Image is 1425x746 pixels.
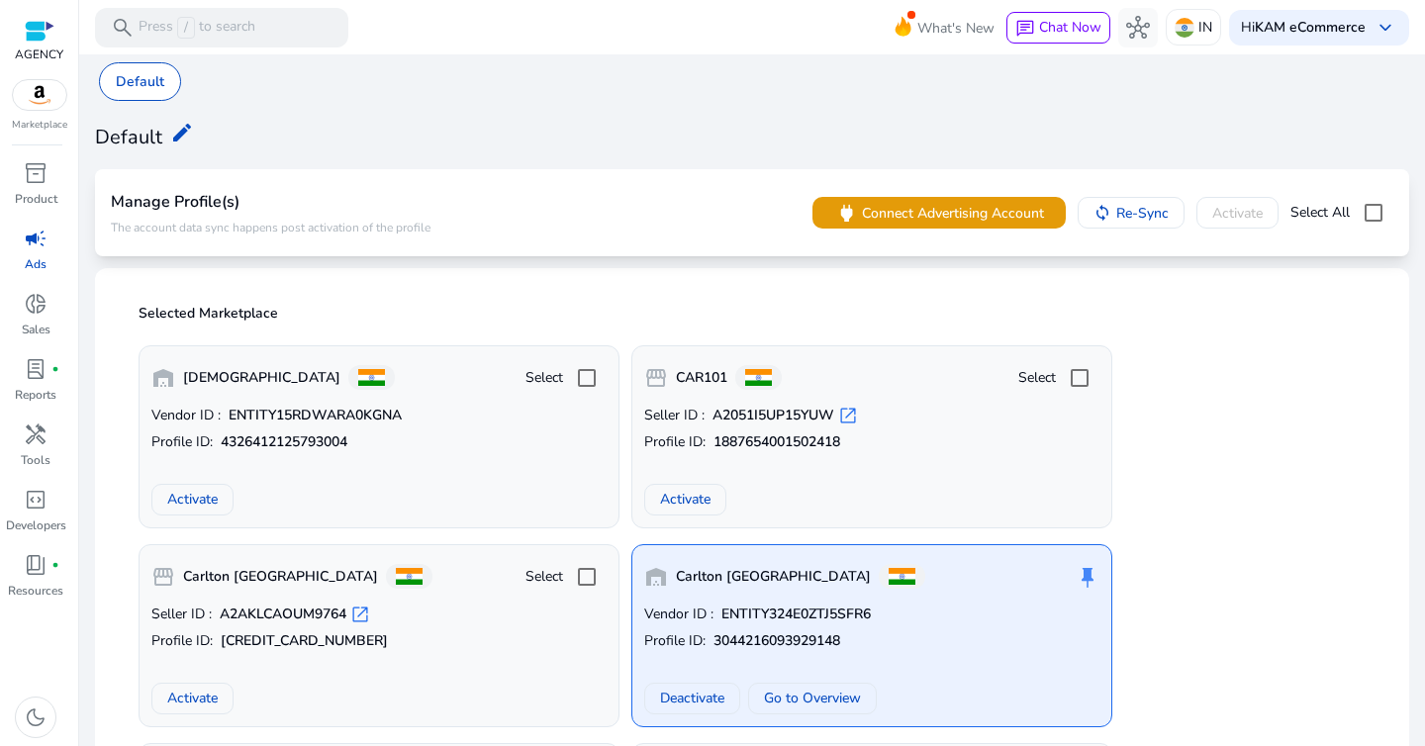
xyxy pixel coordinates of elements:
p: IN [1198,10,1212,45]
span: What's New [917,11,995,46]
span: Profile ID: [644,631,706,651]
button: hub [1118,8,1158,47]
span: keyboard_arrow_down [1374,16,1397,40]
mat-icon: edit [170,121,194,144]
span: Seller ID : [644,406,705,425]
button: Re-Sync [1078,197,1185,229]
img: amazon.svg [13,80,66,110]
b: Carlton [GEOGRAPHIC_DATA] [183,567,378,587]
span: Profile ID: [151,432,213,452]
button: powerConnect Advertising Account [812,197,1066,229]
button: Deactivate [644,683,740,714]
span: fiber_manual_record [51,365,59,373]
p: Marketplace [12,118,67,133]
span: open_in_new [838,406,858,425]
span: Activate [660,489,711,510]
p: Selected Marketplace [139,304,1377,324]
button: chatChat Now [1006,12,1110,44]
span: inventory_2 [24,161,47,185]
button: Activate [151,683,234,714]
span: Select [1018,368,1056,388]
span: Deactivate [660,688,724,708]
p: Press to search [139,17,255,39]
b: CAR101 [676,368,727,388]
span: Go to Overview [764,688,861,708]
b: 4326412125793004 [221,432,347,452]
b: A2051I5UP15YUW [712,406,834,425]
span: Vendor ID : [151,406,221,425]
p: Sales [22,321,50,338]
span: Profile ID: [644,432,706,452]
p: Ads [25,255,47,273]
button: Activate [151,484,234,515]
p: Default [116,71,164,92]
b: A2AKLCAOUM9764 [220,605,346,624]
b: [DEMOGRAPHIC_DATA] [183,368,340,388]
span: chat [1015,19,1035,39]
button: Go to Overview [748,683,877,714]
p: The account data sync happens post activation of the profile [111,220,430,235]
span: storefront [644,366,668,390]
b: Carlton [GEOGRAPHIC_DATA] [676,567,871,587]
span: Activate [167,489,218,510]
p: AGENCY [15,46,63,63]
span: Re-Sync [1116,203,1169,224]
span: Chat Now [1039,18,1101,37]
b: 3044216093929148 [713,631,840,651]
b: 1887654001502418 [713,432,840,452]
h3: Default [95,126,162,149]
p: Hi [1241,21,1366,35]
mat-icon: sync [1093,204,1111,222]
span: power [835,202,858,225]
span: hub [1126,16,1150,40]
span: search [111,16,135,40]
span: Select [525,368,563,388]
img: in.svg [1175,18,1194,38]
span: dark_mode [24,705,47,729]
span: Vendor ID : [644,605,713,624]
span: Activate [167,688,218,708]
span: handyman [24,422,47,446]
span: Connect Advertising Account [862,203,1044,224]
b: KAM eCommerce [1255,18,1366,37]
p: Product [15,190,57,208]
span: Seller ID : [151,605,212,624]
span: Profile ID: [151,631,213,651]
span: fiber_manual_record [51,561,59,569]
span: book_4 [24,553,47,577]
span: Select All [1290,203,1350,223]
span: Select [525,567,563,587]
span: code_blocks [24,488,47,512]
b: ENTITY15RDWARA0KGNA [229,406,402,425]
span: / [177,17,195,39]
span: open_in_new [350,605,370,624]
p: Resources [8,582,63,600]
span: campaign [24,227,47,250]
span: warehouse [151,366,175,390]
b: ENTITY324E0ZTJ5SFR6 [721,605,871,624]
p: Developers [6,516,66,534]
p: Tools [21,451,50,469]
span: lab_profile [24,357,47,381]
button: Activate [644,484,726,515]
span: donut_small [24,292,47,316]
h4: Manage Profile(s) [111,193,430,212]
span: warehouse [644,565,668,589]
b: [CREDIT_CARD_NUMBER] [221,631,388,651]
p: Reports [15,386,56,404]
span: storefront [151,565,175,589]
